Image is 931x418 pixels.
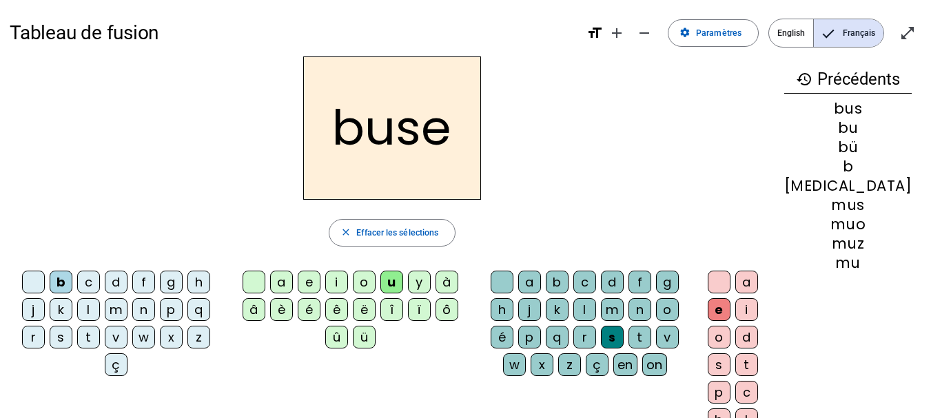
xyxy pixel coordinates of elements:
span: Paramètres [696,26,741,41]
div: a [518,271,541,293]
div: ç [105,353,127,376]
h3: Précédents [784,66,912,94]
div: h [491,298,513,321]
div: q [546,326,569,348]
div: é [491,326,513,348]
div: l [77,298,100,321]
div: p [160,298,183,321]
div: d [601,271,624,293]
div: ç [586,353,608,376]
span: English [769,19,813,47]
mat-icon: settings [679,28,690,39]
div: y [408,271,431,293]
mat-icon: format_size [586,25,603,41]
button: Entrer en plein écran [894,19,921,47]
div: bu [784,121,912,135]
div: i [735,298,758,321]
div: b [784,159,912,174]
div: s [50,326,72,348]
div: t [628,326,651,348]
div: w [132,326,155,348]
div: m [601,298,624,321]
div: b [50,271,72,293]
div: m [105,298,127,321]
div: mu [784,255,912,270]
div: h [187,271,210,293]
div: â [243,298,265,321]
div: muz [784,236,912,251]
div: k [50,298,72,321]
div: p [518,326,541,348]
div: î [380,298,403,321]
div: j [22,298,45,321]
div: mus [784,198,912,212]
div: n [628,298,651,321]
div: d [735,326,758,348]
div: muo [784,217,912,231]
mat-button-toggle-group: Language selection [768,19,884,48]
div: bü [784,140,912,154]
div: ü [353,326,376,348]
div: s [708,353,730,376]
div: g [160,271,183,293]
div: c [735,381,758,404]
div: a [270,271,293,293]
mat-icon: add [608,25,625,41]
span: Effacer les sélections [356,226,438,240]
div: ê [325,298,348,321]
div: r [22,326,45,348]
div: ë [353,298,376,321]
div: z [558,353,581,376]
div: s [601,326,624,348]
div: é [298,298,320,321]
div: f [628,271,651,293]
mat-icon: close [340,227,351,238]
div: û [325,326,348,348]
div: o [656,298,679,321]
button: Effacer les sélections [329,219,456,247]
div: t [735,353,758,376]
div: v [656,326,679,348]
span: Français [814,19,883,47]
div: o [708,326,730,348]
div: e [708,298,730,321]
div: c [573,271,596,293]
button: Augmenter la taille de la police [603,19,631,47]
div: a [735,271,758,293]
div: c [77,271,100,293]
div: en [613,353,637,376]
div: n [132,298,155,321]
div: f [132,271,155,293]
div: b [546,271,569,293]
div: v [105,326,127,348]
div: on [642,353,667,376]
div: [MEDICAL_DATA] [784,178,912,193]
div: ï [408,298,431,321]
div: k [546,298,569,321]
div: à [436,271,458,293]
mat-icon: open_in_full [899,25,916,41]
div: u [380,271,403,293]
div: j [518,298,541,321]
div: ô [436,298,458,321]
div: i [325,271,348,293]
div: e [298,271,320,293]
div: l [573,298,596,321]
div: g [656,271,679,293]
button: Paramètres [668,19,759,47]
div: t [77,326,100,348]
div: r [573,326,596,348]
mat-icon: history [796,71,812,87]
div: bus [784,101,912,116]
h2: buse [303,56,481,200]
div: o [353,271,376,293]
div: x [531,353,553,376]
div: p [708,381,730,404]
mat-icon: remove [636,25,653,41]
button: Diminuer la taille de la police [631,19,658,47]
div: x [160,326,183,348]
div: q [187,298,210,321]
div: w [503,353,526,376]
h1: Tableau de fusion [10,14,577,52]
div: d [105,271,127,293]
